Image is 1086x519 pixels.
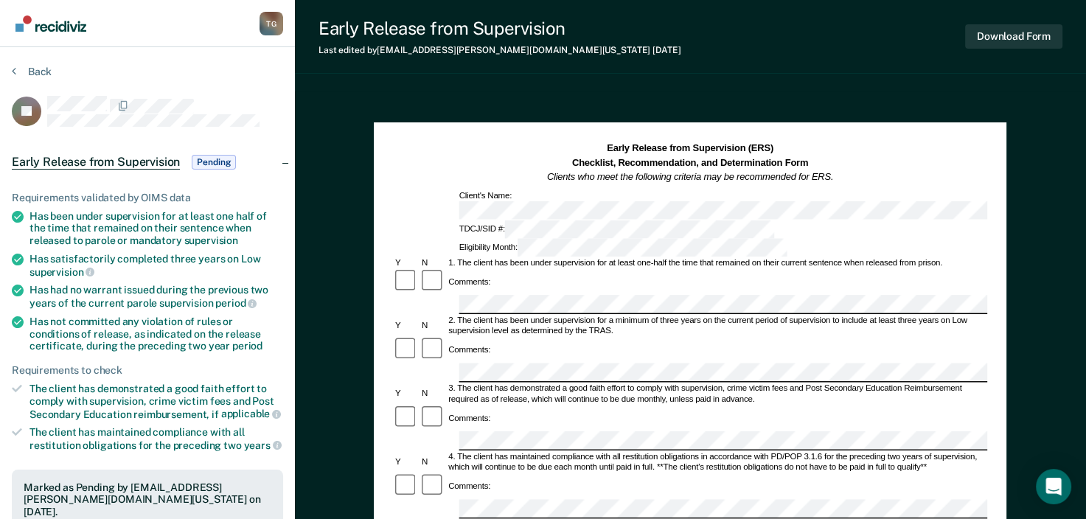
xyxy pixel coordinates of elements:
[29,253,283,278] div: Has satisfactorily completed three years on Low
[192,155,236,170] span: Pending
[15,15,86,32] img: Recidiviz
[447,345,493,355] div: Comments:
[12,364,283,377] div: Requirements to check
[12,155,180,170] span: Early Release from Supervision
[447,452,988,473] div: 4. The client has maintained compliance with all restitution obligations in accordance with PD/PO...
[12,65,52,78] button: Back
[393,457,420,467] div: Y
[572,157,808,167] strong: Checklist, Recommendation, and Determination Form
[457,220,776,239] div: TDCJ/SID #:
[965,24,1062,49] button: Download Form
[393,258,420,268] div: Y
[393,321,420,331] div: Y
[420,321,446,331] div: N
[607,143,773,153] strong: Early Release from Supervision (ERS)
[457,239,789,257] div: Eligibility Month:
[184,234,238,246] span: supervision
[29,426,283,451] div: The client has maintained compliance with all restitution obligations for the preceding two
[260,12,283,35] div: T G
[420,457,446,467] div: N
[447,413,493,423] div: Comments:
[29,266,94,278] span: supervision
[393,389,420,400] div: Y
[232,340,262,352] span: period
[420,389,446,400] div: N
[447,384,988,405] div: 3. The client has demonstrated a good faith effort to comply with supervision, crime victim fees ...
[29,383,283,420] div: The client has demonstrated a good faith effort to comply with supervision, crime victim fees and...
[319,45,681,55] div: Last edited by [EMAIL_ADDRESS][PERSON_NAME][DOMAIN_NAME][US_STATE]
[215,297,257,309] span: period
[29,284,283,309] div: Has had no warrant issued during the previous two years of the current parole supervision
[1036,469,1071,504] div: Open Intercom Messenger
[319,18,681,39] div: Early Release from Supervision
[24,481,271,518] div: Marked as Pending by [EMAIL_ADDRESS][PERSON_NAME][DOMAIN_NAME][US_STATE] on [DATE].
[29,316,283,352] div: Has not committed any violation of rules or conditions of release, as indicated on the release ce...
[12,192,283,204] div: Requirements validated by OIMS data
[420,258,446,268] div: N
[447,258,988,268] div: 1. The client has been under supervision for at least one-half the time that remained on their cu...
[260,12,283,35] button: Profile dropdown button
[221,408,281,419] span: applicable
[447,316,988,337] div: 2. The client has been under supervision for a minimum of three years on the current period of su...
[29,210,283,247] div: Has been under supervision for at least one half of the time that remained on their sentence when...
[547,172,833,182] em: Clients who meet the following criteria may be recommended for ERS.
[652,45,681,55] span: [DATE]
[447,276,493,287] div: Comments:
[447,481,493,491] div: Comments:
[244,439,282,451] span: years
